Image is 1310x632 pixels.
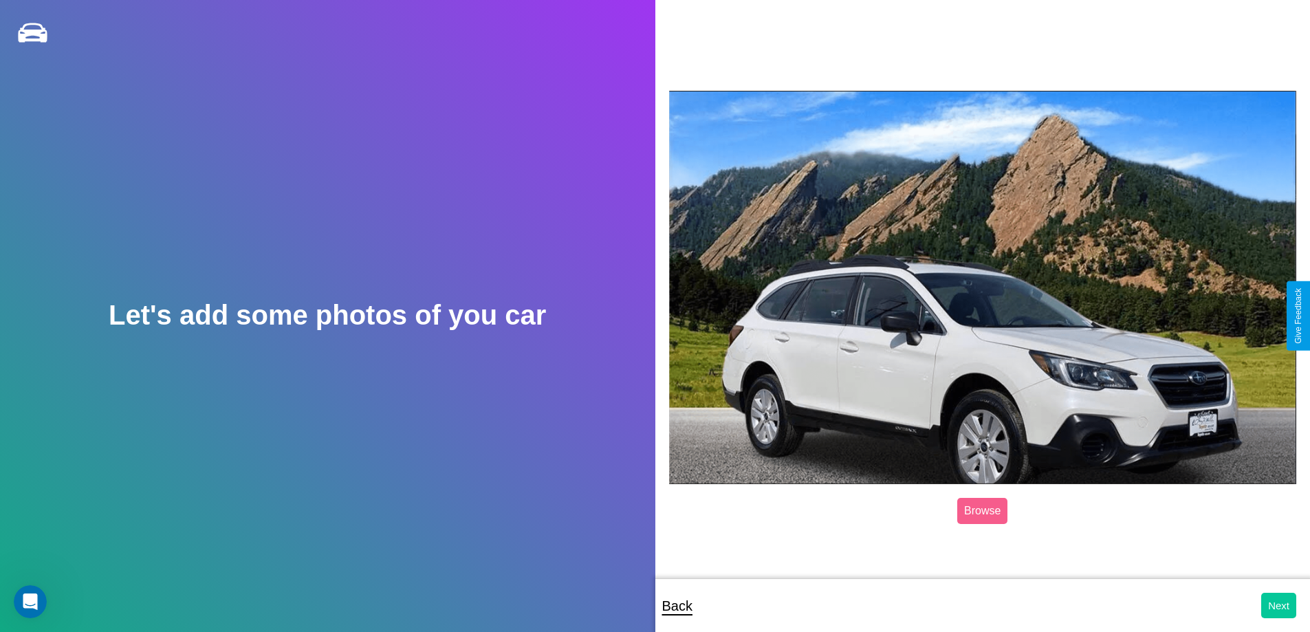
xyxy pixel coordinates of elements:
label: Browse [957,498,1007,524]
div: Give Feedback [1293,288,1303,344]
p: Back [662,593,692,618]
h2: Let's add some photos of you car [109,300,546,331]
button: Next [1261,593,1296,618]
img: posted [669,91,1297,484]
iframe: Intercom live chat [14,585,47,618]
